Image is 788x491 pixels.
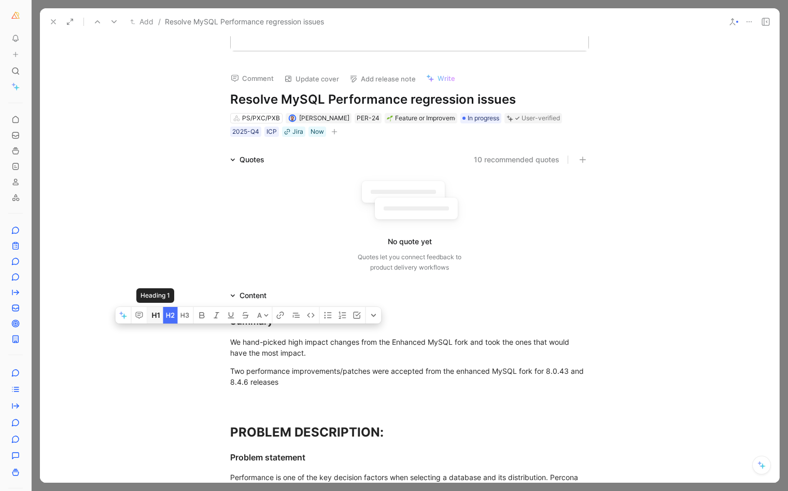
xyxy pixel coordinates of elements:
div: In progress [460,113,501,123]
div: No quote yet [388,235,432,248]
span: We hand-picked high impact changes from the Enhanced MySQL fork and took the ones that would have... [230,338,571,357]
button: Add [128,16,156,28]
strong: PROBLEM DESCRIPTION: [230,425,384,440]
div: Jira [292,127,303,137]
span: [PERSON_NAME] [299,114,349,122]
button: Add release note [345,72,420,86]
img: 🌱 [387,115,393,121]
div: PS/PXC/PXB [242,113,280,123]
div: 🌱Feature or Improvement [385,113,457,123]
div: PER-24 [357,113,379,123]
div: Content [240,289,266,302]
h1: Resolve MySQL Performance regression issues [230,91,589,108]
button: 10 recommended quotes [474,153,559,166]
span: Resolve MySQL Performance regression issues [165,16,324,28]
div: Problem statement [230,451,589,464]
div: Now [311,127,324,137]
div: Quotes let you connect feedback to product delivery workflows [358,252,461,273]
img: avatar [289,116,295,121]
span: Write [438,74,455,83]
div: 2025-Q4 [232,127,259,137]
div: Feature or Improvement [387,113,455,123]
div: User-verified [522,113,560,123]
div: Quotes [226,153,269,166]
img: Percona [10,10,21,21]
button: Write [421,71,460,86]
span: In progress [468,113,499,123]
div: Summary [230,314,589,328]
button: A [254,307,272,324]
div: ICP [266,127,277,137]
button: Comment [226,71,278,86]
span: Two performance improvements/patches were accepted from the enhanced MySQL fork for 8.0.43 and 8.... [230,367,586,386]
div: Content [226,289,271,302]
div: Quotes [240,153,264,166]
span: / [158,16,161,28]
button: Percona [8,8,23,23]
button: Update cover [279,72,344,86]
